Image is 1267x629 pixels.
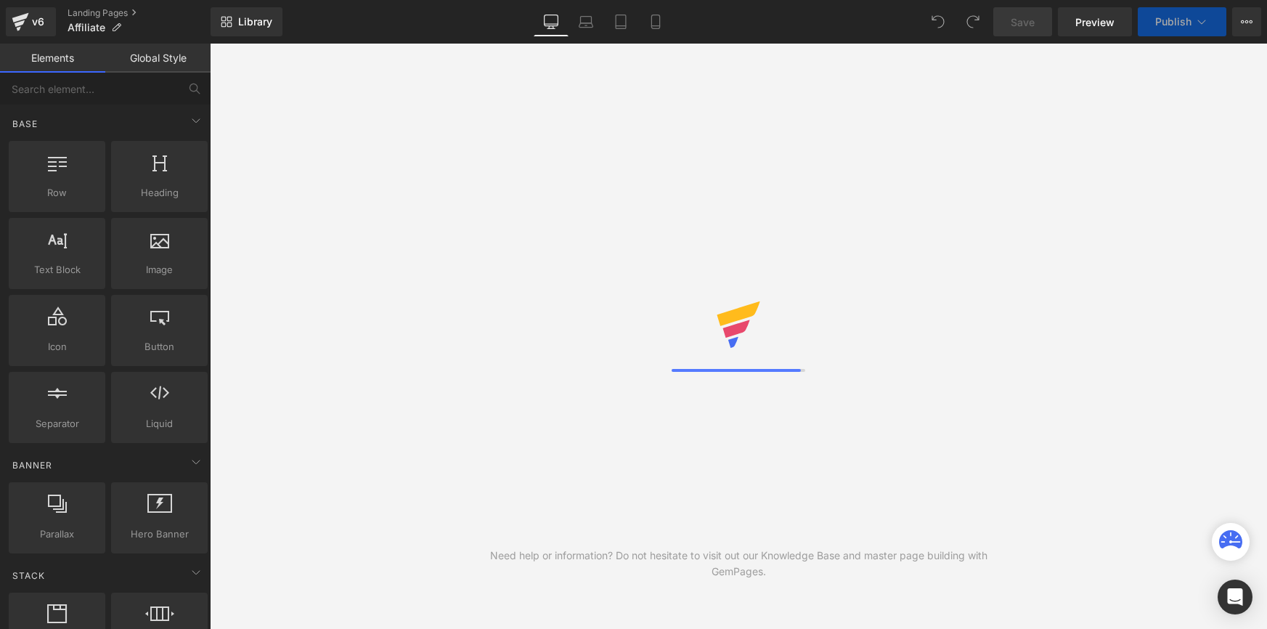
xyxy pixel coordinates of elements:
div: Open Intercom Messenger [1218,580,1252,614]
span: Heading [115,185,203,200]
button: Redo [958,7,987,36]
a: Laptop [569,7,603,36]
button: More [1232,7,1261,36]
a: Global Style [105,44,211,73]
span: Row [13,185,101,200]
span: Separator [13,416,101,431]
span: Stack [11,569,46,583]
div: v6 [29,12,47,31]
span: Liquid [115,416,203,431]
button: Undo [924,7,953,36]
a: v6 [6,7,56,36]
a: Mobile [638,7,673,36]
span: Icon [13,339,101,354]
a: Preview [1058,7,1132,36]
a: Landing Pages [68,7,211,19]
div: Need help or information? Do not hesitate to visit out our Knowledge Base and master page buildin... [474,548,1003,580]
span: Image [115,262,203,277]
span: Banner [11,458,54,472]
span: Save [1011,15,1035,30]
span: Library [238,15,272,28]
a: Tablet [603,7,638,36]
span: Preview [1075,15,1115,30]
span: Button [115,339,203,354]
a: New Library [211,7,282,36]
span: Publish [1155,16,1191,28]
span: Parallax [13,527,101,542]
a: Desktop [534,7,569,36]
button: Publish [1138,7,1226,36]
span: Affiliate [68,22,105,33]
span: Hero Banner [115,527,203,542]
span: Base [11,117,39,131]
span: Text Block [13,262,101,277]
